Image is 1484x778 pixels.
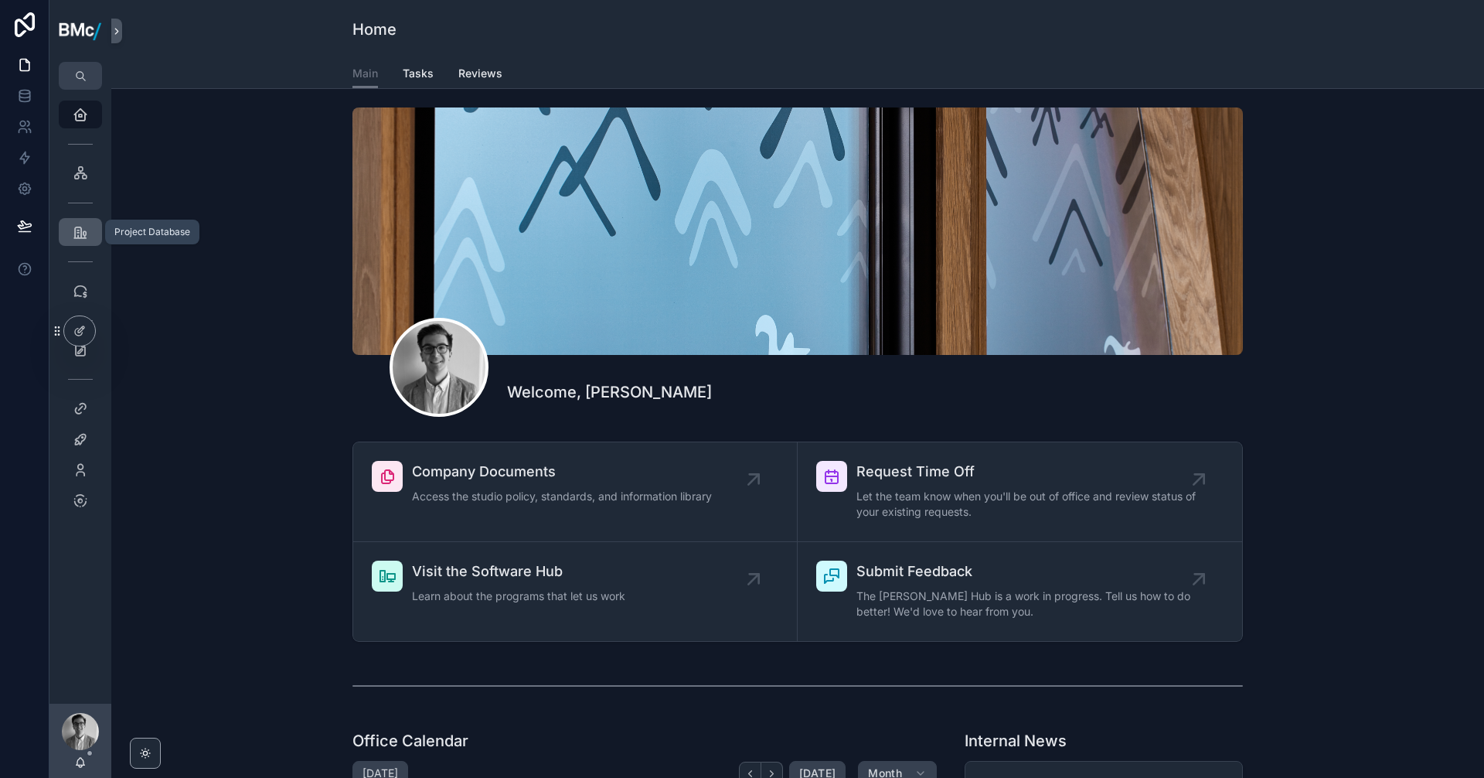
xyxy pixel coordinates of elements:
span: Tasks [403,66,434,81]
h1: Welcome, [PERSON_NAME] [507,381,712,403]
h1: Home [352,19,397,40]
a: Main [352,60,378,89]
span: Company Documents [412,461,712,483]
a: Tasks [403,60,434,90]
div: Project Database [114,226,190,238]
span: Visit the Software Hub [412,561,625,582]
img: App logo [59,19,102,43]
h1: Internal News [965,730,1067,752]
span: Main [352,66,378,81]
a: Company DocumentsAccess the studio policy, standards, and information library [353,442,798,542]
span: Let the team know when you'll be out of office and review status of your existing requests. [856,489,1199,520]
span: Request Time Off [856,461,1199,483]
a: Submit FeedbackThe [PERSON_NAME] Hub is a work in progress. Tell us how to do better! We'd love t... [798,542,1242,641]
span: Reviews [458,66,502,81]
div: scrollable content [49,90,111,535]
span: Submit Feedback [856,561,1199,582]
a: Request Time OffLet the team know when you'll be out of office and review status of your existing... [798,442,1242,542]
a: Visit the Software HubLearn about the programs that let us work [353,542,798,641]
h1: Office Calendar [352,730,468,752]
span: Learn about the programs that let us work [412,589,625,604]
a: Reviews [458,60,502,90]
span: Access the studio policy, standards, and information library [412,489,712,504]
span: The [PERSON_NAME] Hub is a work in progress. Tell us how to do better! We'd love to hear from you. [856,589,1199,619]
